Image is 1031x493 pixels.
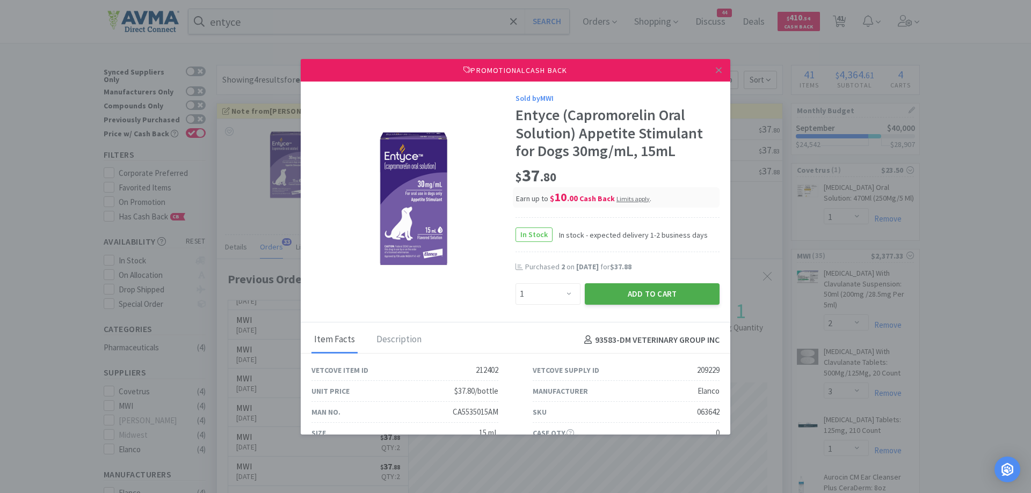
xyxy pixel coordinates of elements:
[374,327,424,354] div: Description
[616,194,651,203] div: .
[479,426,498,439] div: 15 mL
[311,406,340,418] div: Man No.
[344,129,483,268] img: 667978152bc648b3b89b3d9a309d0b9c_209229.png
[525,262,720,273] div: Purchased on for
[576,262,599,271] span: [DATE]
[311,364,368,376] div: Vetcove Item ID
[515,170,522,185] span: $
[515,165,556,186] span: 37
[585,283,720,305] button: Add to Cart
[311,427,326,439] div: Size
[533,427,574,439] div: Case Qty.
[567,193,578,203] span: . 00
[476,364,498,377] div: 212402
[579,194,615,203] i: Cash Back
[550,193,554,203] span: $
[550,189,578,204] span: 10
[311,385,350,397] div: Unit Price
[540,170,556,185] span: . 80
[533,385,588,397] div: Manufacturer
[533,364,599,376] div: Vetcove Supply ID
[453,406,498,418] div: CA5535015AM
[994,457,1020,482] div: Open Intercom Messenger
[454,385,498,398] div: $37.80/bottle
[311,327,358,354] div: Item Facts
[533,406,547,418] div: SKU
[515,92,720,104] div: Sold by MWI
[697,406,720,418] div: 063642
[716,426,720,439] div: 0
[516,194,550,203] span: Earn up to
[610,262,631,271] span: $37.88
[515,106,720,160] div: Entyce (Capromorelin Oral Solution) Appetite Stimulant for Dogs 30mg/mL, 15mL
[698,385,720,398] div: Elanco
[697,364,720,377] div: 209229
[561,262,565,271] span: 2
[580,333,720,347] h4: 93583 - DM VETERINARY GROUP INC
[553,229,708,241] span: In stock - expected delivery 1-2 business days
[301,59,730,82] div: Promotional Cash Back
[516,228,552,241] span: In Stock
[616,195,650,203] span: Limits apply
